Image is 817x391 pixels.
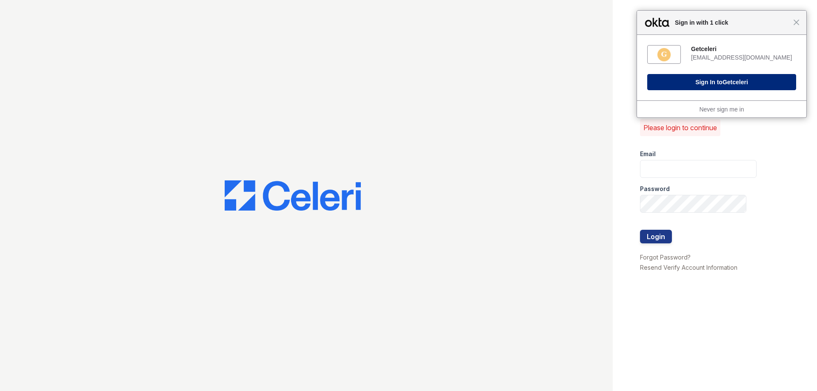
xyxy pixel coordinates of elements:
[640,150,656,158] label: Email
[691,45,796,53] div: Getceleri
[657,47,671,62] img: fs0154j4zpbzSkrgV0x8
[643,123,717,133] p: Please login to continue
[640,264,737,271] a: Resend Verify Account Information
[640,230,672,243] button: Login
[691,54,796,61] div: [EMAIL_ADDRESS][DOMAIN_NAME]
[640,254,691,261] a: Forgot Password?
[723,79,748,86] span: Getceleri
[225,180,361,211] img: CE_Logo_Blue-a8612792a0a2168367f1c8372b55b34899dd931a85d93a1a3d3e32e68fde9ad4.png
[671,17,793,28] span: Sign in with 1 click
[640,185,670,193] label: Password
[699,106,744,113] a: Never sign me in
[793,19,800,26] span: Close
[647,74,796,90] button: Sign In toGetceleri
